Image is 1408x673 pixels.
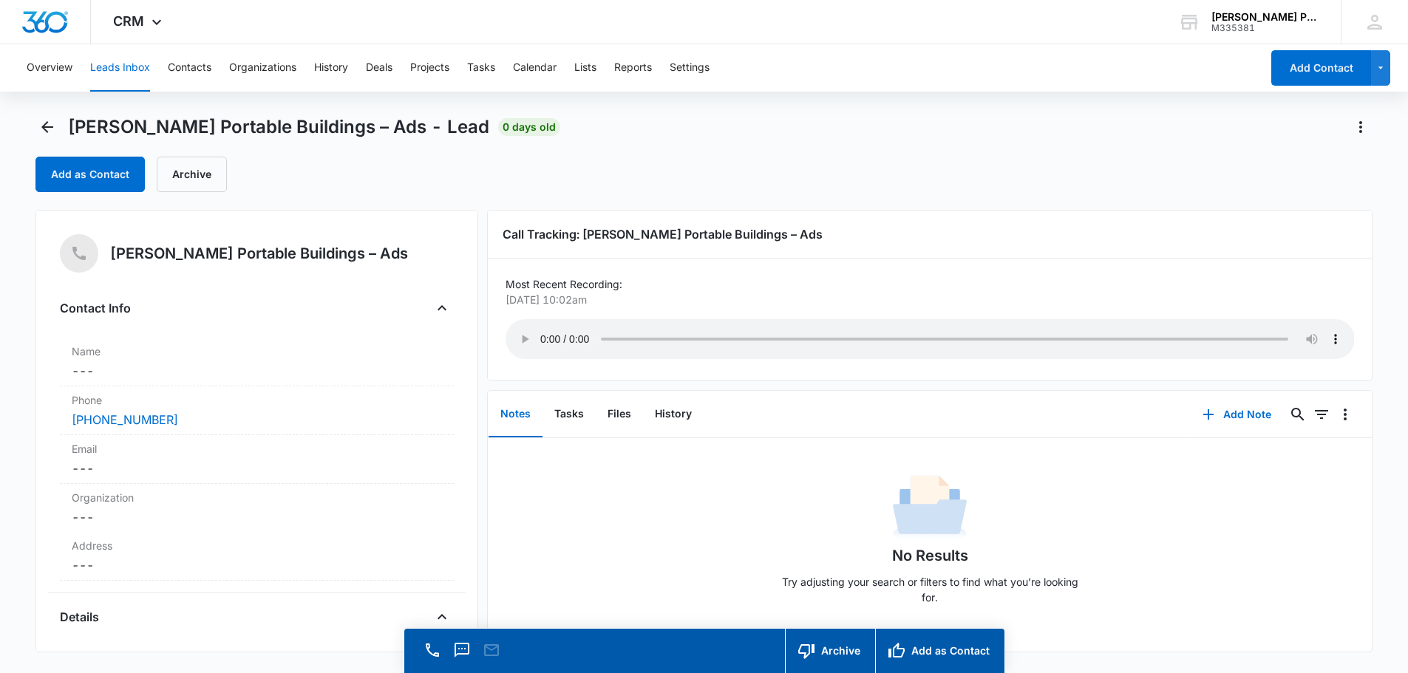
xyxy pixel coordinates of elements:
[543,392,596,437] button: Tasks
[72,508,442,526] dd: ---
[1333,403,1357,426] button: Overflow Menu
[1211,11,1319,23] div: account name
[614,44,652,92] button: Reports
[422,640,443,660] button: Call
[168,44,211,92] button: Contacts
[72,344,442,359] label: Name
[513,44,557,92] button: Calendar
[72,460,442,477] dd: ---
[60,532,454,581] div: Address---
[785,629,875,673] button: Archive
[72,392,442,408] label: Phone
[27,44,72,92] button: Overview
[1211,23,1319,33] div: account id
[110,242,408,264] h5: [PERSON_NAME] Portable Buildings – Ads
[467,44,495,92] button: Tasks
[60,299,131,317] h4: Contact Info
[1310,403,1333,426] button: Filters
[72,362,442,380] dd: ---
[506,276,1355,292] p: Most Recent Recording:
[113,13,144,29] span: CRM
[1349,115,1373,139] button: Actions
[60,338,454,386] div: Name---
[72,556,442,574] dd: ---
[775,574,1085,605] p: Try adjusting your search or filters to find what you’re looking for.
[60,608,99,626] h4: Details
[229,44,296,92] button: Organizations
[35,115,59,139] button: Back
[35,157,145,192] button: Add as Contact
[498,118,560,136] span: 0 days old
[157,157,227,192] button: Archive
[430,296,454,320] button: Close
[643,392,704,437] button: History
[875,629,1004,673] button: Add as Contact
[60,435,454,484] div: Email---
[596,392,643,437] button: Files
[366,44,392,92] button: Deals
[506,319,1355,359] audio: Your browser does not support the audio tag.
[68,116,489,138] span: [PERSON_NAME] Portable Buildings – Ads - Lead
[72,411,178,428] a: [PHONE_NUMBER]
[430,605,454,629] button: Close
[1188,397,1286,432] button: Add Note
[422,649,443,661] a: Call
[452,649,472,661] a: Text
[670,44,710,92] button: Settings
[60,386,454,435] div: Phone[PHONE_NUMBER]
[72,490,442,505] label: Organization
[503,225,1358,243] h3: Call Tracking: [PERSON_NAME] Portable Buildings – Ads
[72,538,442,553] label: Address
[72,441,442,457] label: Email
[410,44,449,92] button: Projects
[893,471,967,544] img: No Data
[574,44,596,92] button: Lists
[60,484,454,532] div: Organization---
[1271,50,1371,86] button: Add Contact
[489,392,543,437] button: Notes
[892,544,968,567] h1: No Results
[90,44,150,92] button: Leads Inbox
[452,640,472,660] button: Text
[506,292,1346,307] p: [DATE] 10:02am
[1286,403,1310,426] button: Search...
[314,44,348,92] button: History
